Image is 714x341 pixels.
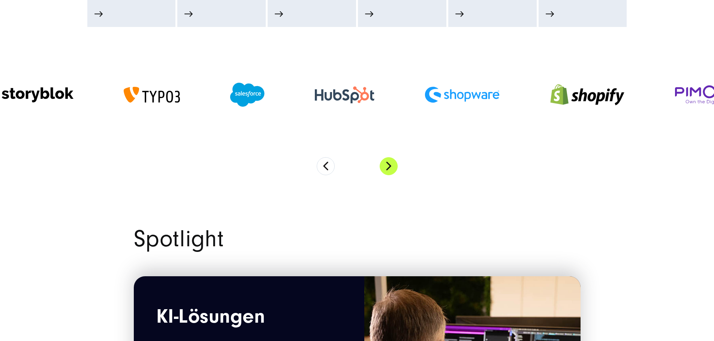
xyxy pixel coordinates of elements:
[550,74,625,115] img: Shopify Partner Agentur - Digitalagentur SUNZINET
[425,86,500,103] img: Shopware Partner Agentur - Digitalagentur SUNZINET
[156,306,342,331] h2: KI-Lösungen
[315,86,374,103] img: HubSpot Gold Partner Agentur - Digitalagentur SUNZINET
[230,83,265,107] img: Salesforce Partner Agentur - Digitalagentur SUNZINET
[380,157,398,175] button: Next
[124,87,180,103] img: TYPO3 Gold Memeber Agentur - Digitalagentur für TYPO3 CMS Entwicklung SUNZINET
[317,157,335,175] button: Previous
[134,228,581,250] h2: Spotlight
